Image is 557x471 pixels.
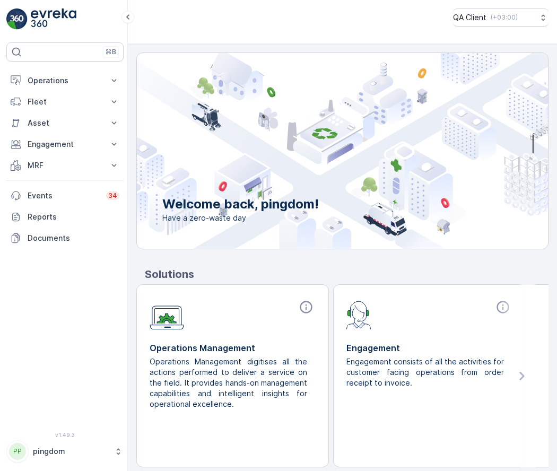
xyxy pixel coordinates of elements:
[150,300,184,330] img: module-icon
[346,356,504,388] p: Engagement consists of all the activities for customer facing operations from order receipt to in...
[346,300,371,329] img: module-icon
[28,139,102,150] p: Engagement
[6,134,124,155] button: Engagement
[346,342,512,354] p: Engagement
[6,432,124,438] span: v 1.49.3
[6,91,124,112] button: Fleet
[6,185,124,206] a: Events34
[6,206,124,228] a: Reports
[28,190,100,201] p: Events
[28,160,102,171] p: MRF
[28,97,102,107] p: Fleet
[6,70,124,91] button: Operations
[162,196,319,213] p: Welcome back, pingdom!
[150,342,316,354] p: Operations Management
[28,233,119,243] p: Documents
[6,155,124,176] button: MRF
[150,356,307,409] p: Operations Management digitises all the actions performed to deliver a service on the field. It p...
[6,112,124,134] button: Asset
[162,213,319,223] span: Have a zero-waste day
[33,446,109,457] p: pingdom
[31,8,76,30] img: logo_light-DOdMpM7g.png
[28,118,102,128] p: Asset
[89,53,548,249] img: city illustration
[28,212,119,222] p: Reports
[6,228,124,249] a: Documents
[6,440,124,463] button: PPpingdom
[145,266,549,282] p: Solutions
[453,12,486,23] p: QA Client
[28,75,102,86] p: Operations
[108,191,117,200] p: 34
[6,8,28,30] img: logo
[453,8,549,27] button: QA Client(+03:00)
[9,443,26,460] div: PP
[491,13,518,22] p: ( +03:00 )
[106,48,116,56] p: ⌘B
